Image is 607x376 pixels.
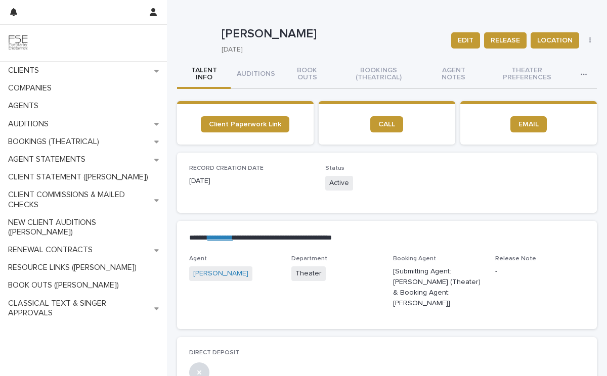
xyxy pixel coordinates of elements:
span: Release Note [495,256,536,262]
a: Client Paperwork Link [201,116,289,132]
img: 9JgRvJ3ETPGCJDhvPVA5 [8,33,28,53]
span: Booking Agent [393,256,436,262]
p: NEW CLIENT AUDITIONS ([PERSON_NAME]) [4,218,167,237]
p: COMPANIES [4,83,60,93]
span: Theater [291,266,326,281]
button: AUDITIONS [231,61,281,89]
p: CLASSICAL TEXT & SINGER APPROVALS [4,299,154,318]
p: CLIENTS [4,66,47,75]
p: AGENT STATEMENTS [4,155,94,164]
button: RELEASE [484,32,527,49]
span: RELEASE [491,35,520,45]
span: Department [291,256,327,262]
button: EDIT [451,32,480,49]
p: BOOKINGS (THEATRICAL) [4,137,107,147]
p: CLIENT COMMISSIONS & MAILED CHECKS [4,190,154,209]
button: LOCATION [531,32,579,49]
button: TALENT INFO [177,61,231,89]
button: AGENT NOTES [424,61,483,89]
button: BOOKINGS (THEATRICAL) [333,61,424,89]
span: RECORD CREATION DATE [189,165,264,171]
p: RENEWAL CONTRACTS [4,245,101,255]
p: AUDITIONS [4,119,57,129]
p: [Submitting Agent: [PERSON_NAME] (Theater) & Booking Agent: [PERSON_NAME]] [393,266,483,308]
a: CALL [370,116,403,132]
span: Active [325,176,353,191]
span: Agent [189,256,207,262]
p: AGENTS [4,101,47,111]
span: CALL [378,121,395,128]
p: [DATE] [189,176,313,186]
span: Status [325,165,344,171]
span: EDIT [458,35,473,45]
span: LOCATION [537,35,573,45]
span: EMAIL [518,121,539,128]
span: Client Paperwork Link [209,121,281,128]
span: DIRECT DEPOSIT [189,350,239,356]
button: BOOK OUTS [281,61,333,89]
p: [DATE] [222,45,439,54]
p: - [495,266,585,277]
p: [PERSON_NAME] [222,27,443,41]
p: CLIENT STATEMENT ([PERSON_NAME]) [4,172,156,182]
a: EMAIL [510,116,547,132]
p: BOOK OUTS ([PERSON_NAME]) [4,280,127,290]
p: RESOURCE LINKS ([PERSON_NAME]) [4,263,145,272]
a: [PERSON_NAME] [193,268,248,279]
button: THEATER PREFERENCES [483,61,571,89]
